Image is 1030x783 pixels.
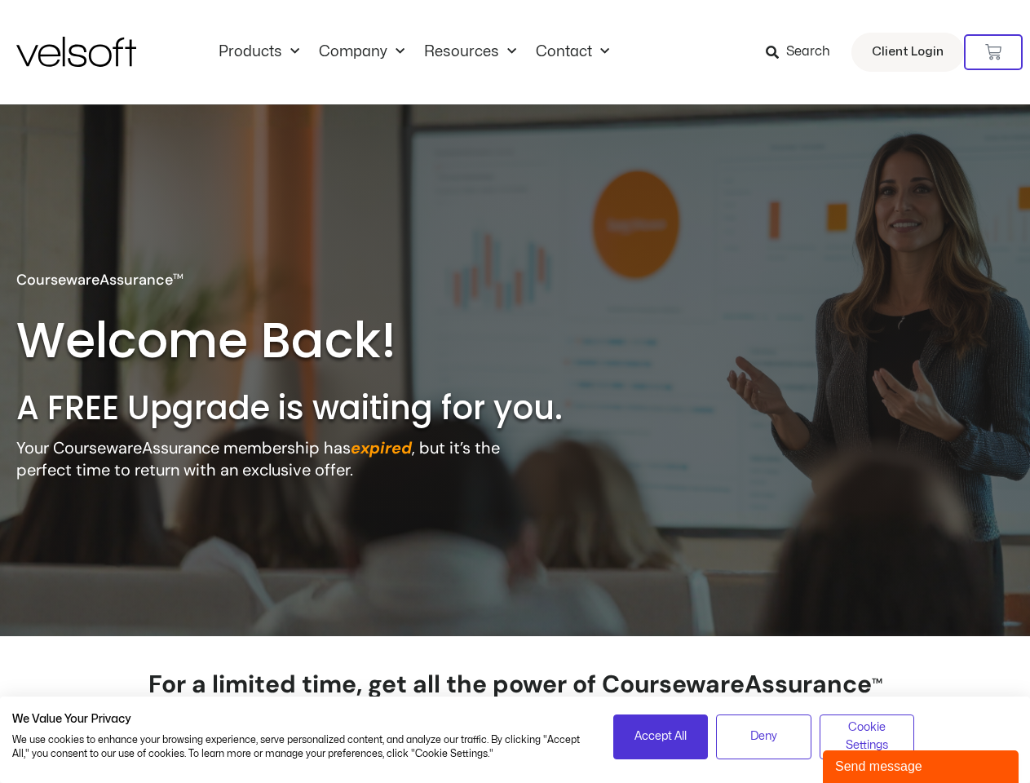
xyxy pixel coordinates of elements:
a: ContactMenu Toggle [526,43,619,61]
strong: For a limited time, get all the power of CoursewareAssurance [148,668,882,731]
button: Accept all cookies [613,714,709,759]
a: Search [766,38,842,66]
nav: Menu [209,43,619,61]
p: CoursewareAssurance [16,269,183,291]
a: CompanyMenu Toggle [309,43,414,61]
a: ProductsMenu Toggle [209,43,309,61]
iframe: chat widget [823,747,1022,783]
span: Search [786,42,830,63]
button: Adjust cookie preferences [820,714,915,759]
h2: Welcome Back! [16,308,422,372]
a: ResourcesMenu Toggle [414,43,526,61]
span: Accept All [634,728,687,745]
img: Velsoft Training Materials [16,37,136,67]
h2: A FREE Upgrade is waiting for you. [16,387,631,429]
span: Client Login [872,42,944,63]
span: Cookie Settings [830,719,904,755]
strong: expired [351,437,412,458]
a: Client Login [851,33,964,72]
span: Deny [750,728,777,745]
span: TM [173,272,183,281]
p: Your CoursewareAssurance membership has , but it’s the perfect time to return with an exclusive o... [16,437,519,481]
p: We use cookies to enhance your browsing experience, serve personalized content, and analyze our t... [12,733,589,761]
span: TM [872,676,882,686]
h2: We Value Your Privacy [12,712,589,727]
button: Deny all cookies [716,714,811,759]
